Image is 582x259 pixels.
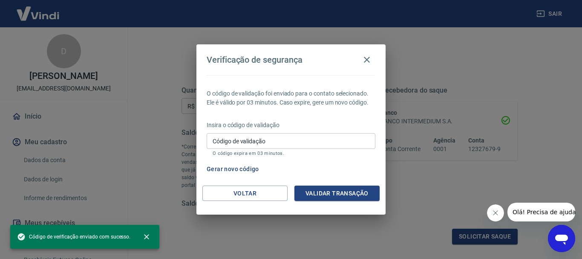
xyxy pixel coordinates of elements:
p: O código expira em 03 minutos. [213,151,369,156]
span: Olá! Precisa de ajuda? [5,6,72,13]
iframe: Botão para abrir a janela de mensagens [548,225,575,252]
button: Voltar [202,186,288,201]
button: Validar transação [294,186,380,201]
p: Insira o código de validação [207,121,375,130]
h4: Verificação de segurança [207,55,303,65]
button: Gerar novo código [203,161,262,177]
iframe: Mensagem da empresa [507,203,575,221]
button: close [137,227,156,246]
p: O código de validação foi enviado para o contato selecionado. Ele é válido por 03 minutos. Caso e... [207,89,375,107]
span: Código de verificação enviado com sucesso. [17,233,130,241]
iframe: Fechar mensagem [487,204,504,221]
